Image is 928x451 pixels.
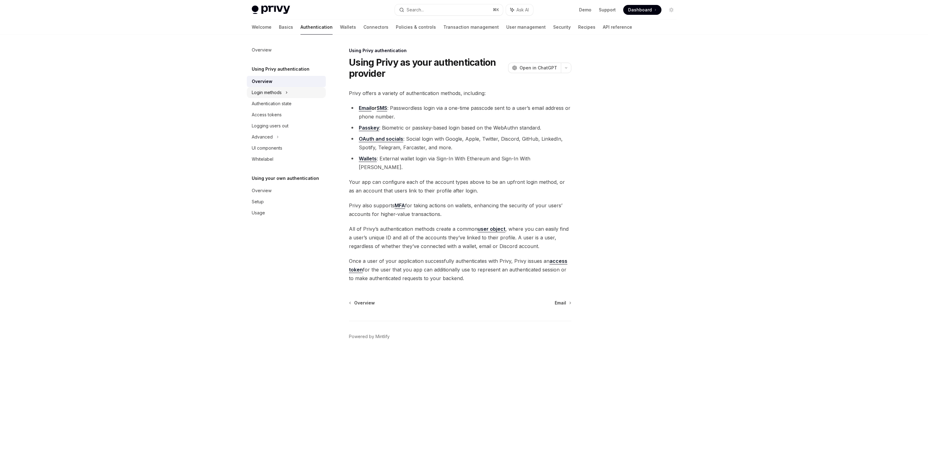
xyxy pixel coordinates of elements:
[578,20,595,35] a: Recipes
[252,89,282,96] div: Login methods
[359,105,371,111] a: Email
[252,78,272,85] div: Overview
[508,63,561,73] button: Open in ChatGPT
[628,7,652,13] span: Dashboard
[359,125,379,131] a: Passkey
[247,185,326,196] a: Overview
[395,4,503,15] button: Search...⌘K
[247,109,326,120] a: Access tokens
[340,20,356,35] a: Wallets
[506,20,546,35] a: User management
[349,134,571,152] li: : Social login with Google, Apple, Twitter, Discord, GitHub, LinkedIn, Spotify, Telegram, Farcast...
[252,187,271,194] div: Overview
[252,209,265,217] div: Usage
[666,5,676,15] button: Toggle dark mode
[252,46,271,54] div: Overview
[349,225,571,250] span: All of Privy’s authentication methods create a common , where you can easily find a user’s unique...
[252,100,292,107] div: Authentication state
[247,44,326,56] a: Overview
[252,198,264,205] div: Setup
[359,105,387,111] strong: or
[279,20,293,35] a: Basics
[377,105,387,111] a: SMS
[349,123,571,132] li: : Biometric or passkey-based login based on the WebAuthn standard.
[478,226,505,232] a: user object
[247,207,326,218] a: Usage
[493,7,499,12] span: ⌘ K
[349,257,571,283] span: Once a user of your application successfully authenticates with Privy, Privy issues an for the us...
[349,89,571,97] span: Privy offers a variety of authentication methods, including:
[300,20,333,35] a: Authentication
[252,155,273,163] div: Whitelabel
[349,104,571,121] li: : Passwordless login via a one-time passcode sent to a user’s email address or phone number.
[349,333,390,340] a: Powered by Mintlify
[516,7,529,13] span: Ask AI
[252,175,319,182] h5: Using your own authentication
[443,20,499,35] a: Transaction management
[252,144,282,152] div: UI components
[247,120,326,131] a: Logging users out
[252,122,288,130] div: Logging users out
[349,178,571,195] span: Your app can configure each of the account types above to be an upfront login method, or as an ac...
[247,76,326,87] a: Overview
[599,7,616,13] a: Support
[579,7,591,13] a: Demo
[349,57,506,79] h1: Using Privy as your authentication provider
[555,300,566,306] span: Email
[603,20,632,35] a: API reference
[252,6,290,14] img: light logo
[407,6,424,14] div: Search...
[350,300,375,306] a: Overview
[396,20,436,35] a: Policies & controls
[553,20,571,35] a: Security
[247,196,326,207] a: Setup
[247,98,326,109] a: Authentication state
[395,202,405,209] a: MFA
[247,143,326,154] a: UI components
[349,201,571,218] span: Privy also supports for taking actions on wallets, enhancing the security of your users’ accounts...
[252,111,282,118] div: Access tokens
[252,133,273,141] div: Advanced
[349,48,571,54] div: Using Privy authentication
[247,154,326,165] a: Whitelabel
[359,136,403,142] a: OAuth and socials
[349,154,571,172] li: : External wallet login via Sign-In With Ethereum and Sign-In With [PERSON_NAME].
[359,155,377,162] a: Wallets
[252,65,309,73] h5: Using Privy authentication
[506,4,533,15] button: Ask AI
[354,300,375,306] span: Overview
[623,5,661,15] a: Dashboard
[363,20,388,35] a: Connectors
[555,300,571,306] a: Email
[252,20,271,35] a: Welcome
[520,65,557,71] span: Open in ChatGPT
